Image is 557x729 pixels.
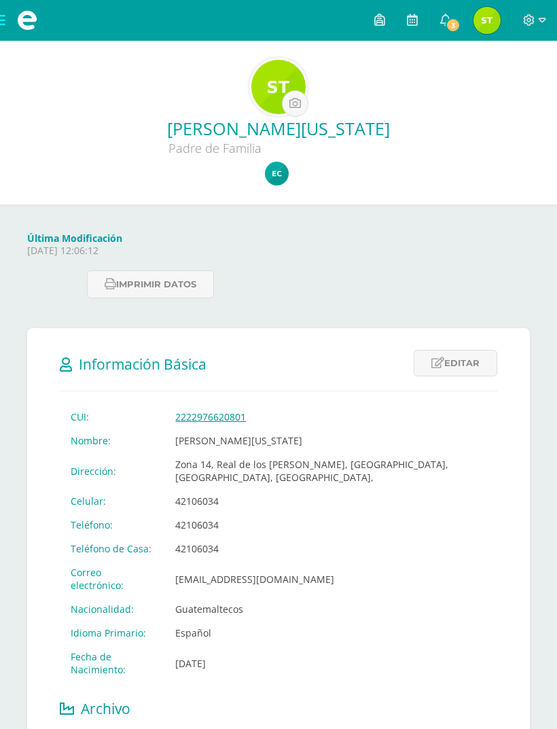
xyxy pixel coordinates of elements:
img: 315a28338f5b1bb7d4173d5950f43a26.png [473,7,501,34]
td: Nacionalidad: [60,597,164,621]
img: 18c34b08d84cf544aae0a278ac675622.png [251,60,306,114]
img: 40d58c8b1a904db74d9edf07b941cbbb.png [265,162,289,185]
span: Archivo [81,699,130,718]
td: Dirección: [60,452,164,489]
td: Correo electrónico: [60,561,164,597]
td: 42106034 [164,489,497,513]
td: Español [164,621,497,645]
td: Fecha de Nacimiento: [60,645,164,681]
h4: Última Modificación [27,232,530,245]
td: [DATE] [164,645,497,681]
td: Zona 14, Real de los [PERSON_NAME], [GEOGRAPHIC_DATA], [GEOGRAPHIC_DATA], [GEOGRAPHIC_DATA], [164,452,497,489]
a: [PERSON_NAME][US_STATE] [11,117,546,140]
td: Teléfono: [60,513,164,537]
span: Información Básica [79,355,206,374]
button: Imprimir datos [87,270,214,298]
span: 3 [446,18,461,33]
a: Editar [414,350,497,376]
p: [DATE] 12:06:12 [27,245,530,257]
td: Nombre: [60,429,164,452]
td: 42106034 [164,537,497,561]
td: CUI: [60,405,164,429]
td: Idioma Primario: [60,621,164,645]
td: Guatemaltecos [164,597,497,621]
div: Padre de Familia [11,140,418,156]
td: Celular: [60,489,164,513]
td: 42106034 [164,513,497,537]
a: 2222976620801 [175,410,246,423]
td: [PERSON_NAME][US_STATE] [164,429,497,452]
td: Teléfono de Casa: [60,537,164,561]
td: [EMAIL_ADDRESS][DOMAIN_NAME] [164,561,497,597]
